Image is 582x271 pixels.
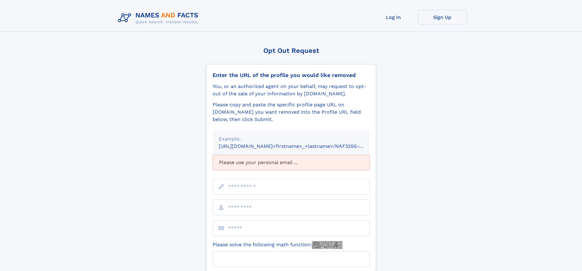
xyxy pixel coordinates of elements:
div: Please use your personal email ... [213,155,370,170]
div: Enter the URL of the profile you would like removed [213,72,370,79]
img: Logo Names and Facts [115,10,203,26]
div: Example: [219,135,364,143]
a: Sign Up [418,10,467,25]
a: Log In [369,10,418,25]
div: You, or an authorized agent on your behalf, may request to opt-out of the sale of your informatio... [213,83,370,97]
label: Please solve the following math function: [213,241,342,249]
small: [URL][DOMAIN_NAME]<firstname>_<lastname>/NAF325G-xxxxxxxx [219,143,381,149]
div: Opt Out Request [206,47,376,54]
div: Please copy and paste the specific profile page URL on [DOMAIN_NAME] you want removed into the Pr... [213,101,370,123]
